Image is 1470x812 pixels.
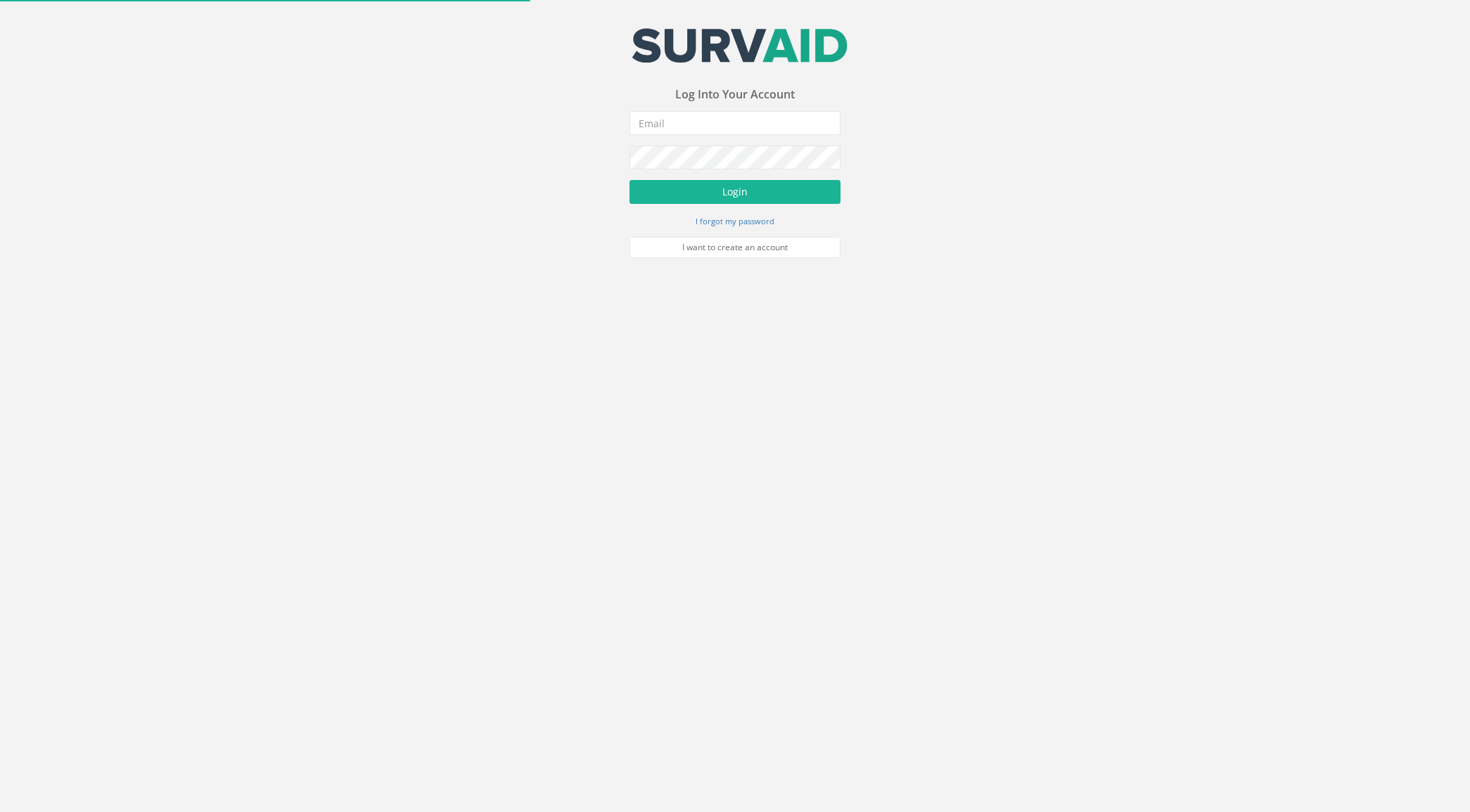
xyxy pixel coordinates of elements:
[696,214,774,227] a: I forgot my password
[629,237,841,258] a: I want to create an account
[629,180,841,204] button: Login
[629,89,841,101] h3: Log Into Your Account
[696,216,774,226] small: I forgot my password
[629,111,841,135] input: Email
